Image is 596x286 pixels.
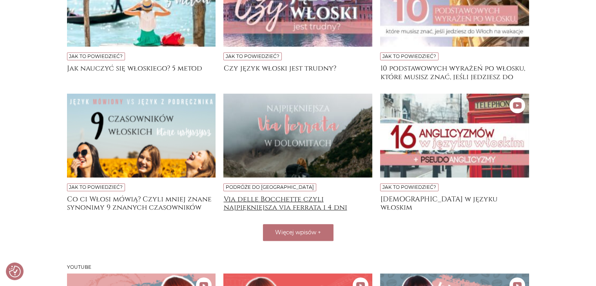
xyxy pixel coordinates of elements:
a: Podróże do [GEOGRAPHIC_DATA] [226,184,314,190]
img: Revisit consent button [9,266,21,277]
a: Jak to powiedzieć? [382,53,436,59]
a: 10 podstawowych wyrażeń po włosku, które musisz znać, jeśli jedziesz do [GEOGRAPHIC_DATA] na wakacje [380,64,529,80]
a: Co ci Włosi mówią? Czyli mniej znane synonimy 9 znanych czasowników [67,195,216,211]
button: Preferencje co do zgód [9,266,21,277]
span: + [318,229,321,236]
a: Jak to powiedzieć? [226,53,279,59]
a: [DEMOGRAPHIC_DATA] w języku włoskim [380,195,529,211]
h3: Youtube [67,264,529,270]
a: Via delle Bocchette czyli najpiękniejsza via ferrata i 4 dni trekkingu w [GEOGRAPHIC_DATA] [223,195,372,211]
a: Jak to powiedzieć? [382,184,436,190]
a: Jak to powiedzieć? [69,53,123,59]
button: Więcej wpisów + [263,224,333,241]
span: Więcej wpisów [275,229,316,236]
a: Czy język włoski jest trudny? [223,64,372,80]
a: Jak to powiedzieć? [69,184,123,190]
a: Jak nauczyć się włoskiego? 5 metod [67,64,216,80]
